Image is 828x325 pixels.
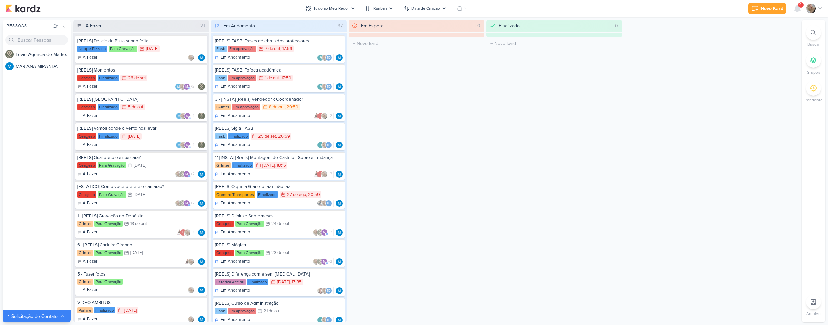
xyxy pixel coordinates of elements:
div: Colaboradores: Sarah Violante [188,54,196,61]
div: [REELS] Vamos aonde o vento nos levar [77,125,205,131]
input: Buscar Pessoas [5,35,68,45]
div: Responsável: MARIANA MIRANDA [198,258,205,265]
div: , 17:59 [280,47,292,51]
div: Fasb [215,75,227,81]
div: Responsável: MARIANA MIRANDA [336,171,343,178]
div: 1 - [REELS] Gravação do Depósito [77,213,205,219]
p: Em Andamento [220,142,250,148]
div: Thais de carvalho [325,142,332,148]
div: Responsável: MARIANA MIRANDA [336,287,343,294]
p: Em Andamento [220,258,250,265]
button: 1 Solicitação de Contato [3,310,71,322]
div: A Fazer [77,287,97,293]
p: Em Andamento [220,83,250,90]
img: Sarah Violante [175,200,182,207]
img: Leviê Agência de Marketing Digital [5,50,14,58]
div: Granero Transportes [215,191,255,198]
p: e [320,173,321,176]
img: MARIANA MIRANDA [336,200,343,207]
div: Colaboradores: roberta.pecora@fasb.com.br, Sarah Violante, Thais de carvalho [317,54,334,61]
div: 21 de out [264,309,281,313]
img: Sarah Violante [180,113,187,119]
img: MARIANA MIRANDA [336,258,343,265]
div: , 20:59 [285,105,299,109]
div: Colaboradores: Amannda Primo, emersongranero@ginter.com.br, Sarah Violante, marciorobalo@ginter.c... [176,229,196,236]
div: Colaboradores: roberta.pecora@fasb.com.br, Sarah Violante, Thais de carvalho [317,142,334,148]
div: Ceagesp [215,221,234,227]
img: MARIANA MIRANDA [176,142,182,148]
p: Td [327,319,331,322]
div: Fasb [215,133,227,139]
div: Fasb [215,46,227,52]
div: Em Andamento [215,83,250,90]
div: A Fazer [77,229,97,236]
div: A Fazer [77,200,97,207]
p: m [186,144,189,147]
div: Colaboradores: Sarah Violante [188,316,196,323]
div: Para Gravação [94,250,123,256]
div: A Fazer [77,113,97,119]
img: Sarah Violante [180,142,187,148]
div: A Fazer [77,83,97,90]
img: MARIANA MIRANDA [198,316,205,323]
div: Responsável: MARIANA MIRANDA [198,200,205,207]
p: Buscar [807,41,820,47]
p: A Fazer [83,287,97,293]
div: Thais de carvalho [325,287,332,294]
div: Thais de carvalho [325,54,332,61]
div: Responsável: MARIANA MIRANDA [336,258,343,265]
div: Colaboradores: roberta.pecora@fasb.com.br, Sarah Violante, Thais de carvalho [317,317,334,323]
div: , 17:35 [290,280,302,284]
input: + Novo kard [350,39,483,48]
div: Fasb [215,308,227,314]
div: emersongranero@ginter.com.br [317,113,324,119]
div: Responsável: MARIANA MIRANDA [198,54,205,61]
div: Em Andamento [215,317,250,323]
div: [DATE] [128,134,140,139]
img: Everton Granero [317,200,324,207]
img: kardz.app [5,4,41,13]
span: +2 [190,84,194,89]
span: +2 [328,230,332,235]
div: Thais de carvalho [325,83,332,90]
div: Thais de carvalho [325,200,332,207]
span: +1 [191,142,194,148]
div: ** [INSTA] {Reels} Montagem do Castelo - Sobre a mudança [215,155,343,161]
p: m [186,115,189,118]
p: m [185,202,188,205]
div: 21 [198,22,208,29]
p: r [320,319,322,322]
div: Ceagesp [77,191,96,198]
p: A Fazer [83,316,97,323]
img: Leviê Agência de Marketing Digital [179,171,186,178]
div: Colaboradores: MARIANA MIRANDA, Sarah Violante, mlegnaioli@gmail.com, Thais de carvalho [176,113,196,119]
span: +2 [328,259,332,264]
button: Novo Kard [748,3,786,14]
div: G-Inter [215,162,231,168]
img: Amannda Primo [184,258,190,265]
p: Grupos [807,69,820,75]
div: mlegnaioli@gmail.com [183,200,190,207]
img: MARIANA MIRANDA [198,200,205,207]
img: Sarah Violante [188,287,194,293]
p: Em Andamento [220,54,250,61]
div: Para Gravação [235,250,264,256]
p: e [320,115,321,118]
p: r [320,56,322,60]
div: Finalizado [499,22,520,29]
div: mlegnaioli@gmail.com [183,83,190,90]
div: Em Andamento [215,287,250,294]
div: [REELS] Diferença com e sem Botox [215,271,343,277]
div: 1 de out [265,76,279,80]
div: Colaboradores: Sarah Violante, Leviê Agência de Marketing Digital, mlegnaioli@gmail.com, Yasmin Y... [175,200,196,207]
p: A Fazer [83,258,97,265]
div: 1 Solicitação de Contato [8,313,60,320]
div: Colaboradores: MARIANA MIRANDA, Sarah Violante, mlegnaioli@gmail.com, Yasmin Yumi, Thais de carvalho [175,83,196,90]
div: [DATE] [134,192,146,197]
div: Responsável: MARIANA MIRANDA [336,113,343,119]
div: VÍDEO AMBITUS [77,300,205,306]
div: Colaboradores: MARIANA MIRANDA, Sarah Violante, mlegnaioli@gmail.com, Thais de carvalho [176,142,196,148]
p: A Fazer [83,171,97,178]
img: MARIANA MIRANDA [5,62,14,70]
div: M A R I A N A M I R A N D A [16,63,71,70]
